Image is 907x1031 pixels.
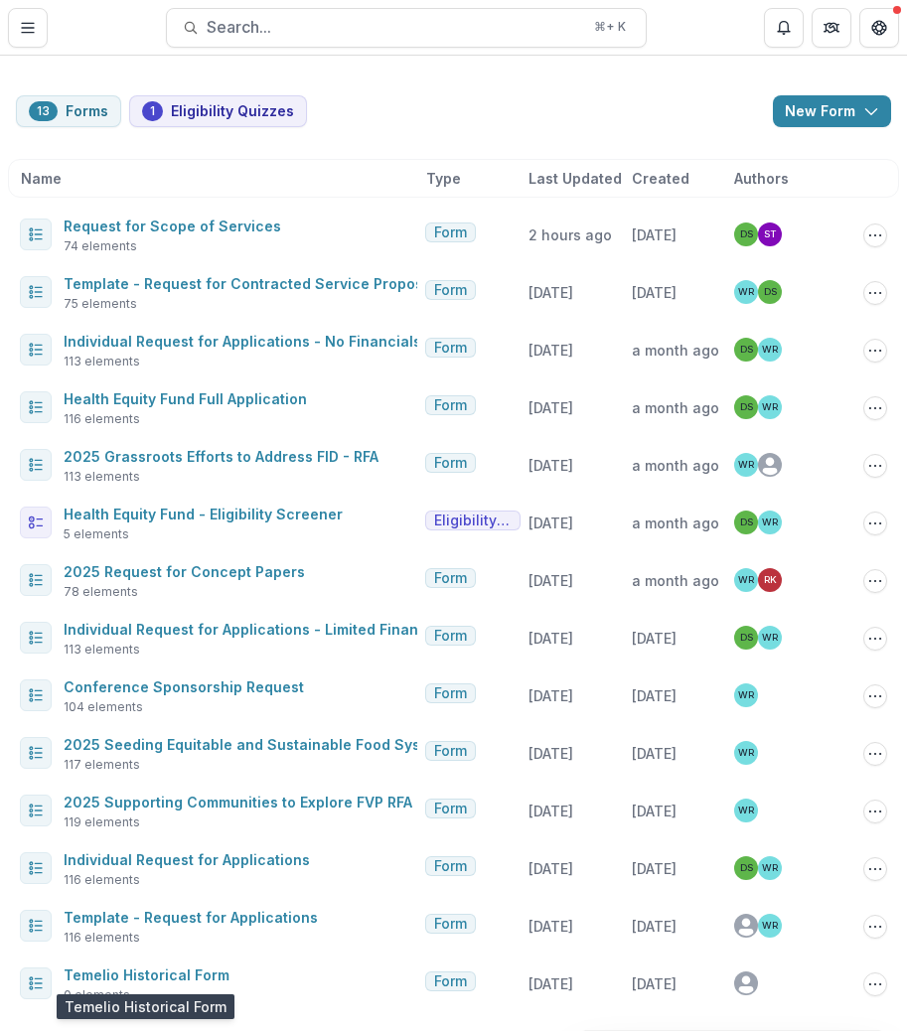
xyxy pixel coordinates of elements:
[434,685,467,702] span: Form
[863,569,887,593] button: Options
[632,399,719,416] span: a month ago
[740,229,753,239] div: Deena Lauver Scotti
[632,515,719,531] span: a month ago
[129,95,307,127] button: Eligibility Quizzes
[434,628,467,645] span: Form
[632,745,677,762] span: [DATE]
[64,736,454,753] a: 2025 Seeding Equitable and Sustainable Food Systems
[762,402,778,412] div: Wendy Rohrbach
[734,168,789,189] span: Authors
[21,168,62,189] span: Name
[863,627,887,651] button: Options
[64,353,140,370] span: 113 elements
[734,971,758,995] svg: avatar
[632,572,719,589] span: a month ago
[812,8,851,48] button: Partners
[64,468,140,486] span: 113 elements
[863,396,887,420] button: Options
[773,95,891,127] button: New Form
[64,275,444,292] a: Template - Request for Contracted Service Proposals
[529,745,573,762] span: [DATE]
[632,860,677,877] span: [DATE]
[8,8,48,48] button: Toggle Menu
[529,975,573,992] span: [DATE]
[863,742,887,766] button: Options
[529,457,573,474] span: [DATE]
[64,813,140,831] span: 119 elements
[529,687,573,704] span: [DATE]
[529,342,573,359] span: [DATE]
[863,915,887,939] button: Options
[529,918,573,935] span: [DATE]
[529,284,573,301] span: [DATE]
[64,525,129,543] span: 5 elements
[434,801,467,817] span: Form
[529,168,622,189] span: Last Updated
[738,575,754,585] div: Wendy Rohrbach
[64,794,412,810] a: 2025 Supporting Communities to Explore FVP RFA
[632,918,677,935] span: [DATE]
[632,168,689,189] span: Created
[64,295,137,313] span: 75 elements
[529,860,573,877] span: [DATE]
[434,513,512,529] span: Eligibility Quiz
[37,104,50,118] span: 13
[863,512,887,535] button: Options
[64,333,421,350] a: Individual Request for Applications - No Financials
[64,410,140,428] span: 116 elements
[529,572,573,589] span: [DATE]
[64,390,307,407] a: Health Equity Fund Full Application
[758,453,782,477] svg: avatar
[632,803,677,819] span: [DATE]
[740,633,753,643] div: Deena Lauver Scotti
[16,95,121,127] button: Forms
[64,237,137,255] span: 74 elements
[434,224,467,241] span: Form
[434,916,467,933] span: Form
[529,630,573,647] span: [DATE]
[434,973,467,990] span: Form
[632,284,677,301] span: [DATE]
[863,339,887,363] button: Options
[863,800,887,823] button: Options
[863,857,887,881] button: Options
[762,517,778,527] div: Wendy Rohrbach
[863,281,887,305] button: Options
[632,975,677,992] span: [DATE]
[529,399,573,416] span: [DATE]
[529,515,573,531] span: [DATE]
[434,397,467,414] span: Form
[764,575,777,585] div: Renee Klann
[64,218,281,234] a: Request for Scope of Services
[150,104,155,118] span: 1
[762,863,778,873] div: Wendy Rohrbach
[740,345,753,355] div: Deena Lauver Scotti
[64,621,452,638] a: Individual Request for Applications - Limited Financials
[64,756,140,774] span: 117 elements
[740,402,753,412] div: Deena Lauver Scotti
[166,8,647,48] button: Search...
[764,287,777,297] div: Deena Lauver Scotti
[64,929,140,947] span: 116 elements
[434,743,467,760] span: Form
[64,851,310,868] a: Individual Request for Applications
[632,457,719,474] span: a month ago
[64,506,343,522] a: Health Equity Fund - Eligibility Screener
[64,563,305,580] a: 2025 Request for Concept Papers
[64,678,304,695] a: Conference Sponsorship Request
[434,455,467,472] span: Form
[764,229,777,239] div: Simran Temelio Test
[738,460,754,470] div: Wendy Rohrbach
[64,871,140,889] span: 116 elements
[738,806,754,815] div: Wendy Rohrbach
[863,223,887,247] button: Options
[434,340,467,357] span: Form
[529,226,612,243] span: 2 hours ago
[632,226,677,243] span: [DATE]
[764,8,804,48] button: Notifications
[64,583,138,601] span: 78 elements
[863,684,887,708] button: Options
[762,345,778,355] div: Wendy Rohrbach
[590,16,630,38] div: ⌘ + K
[632,687,677,704] span: [DATE]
